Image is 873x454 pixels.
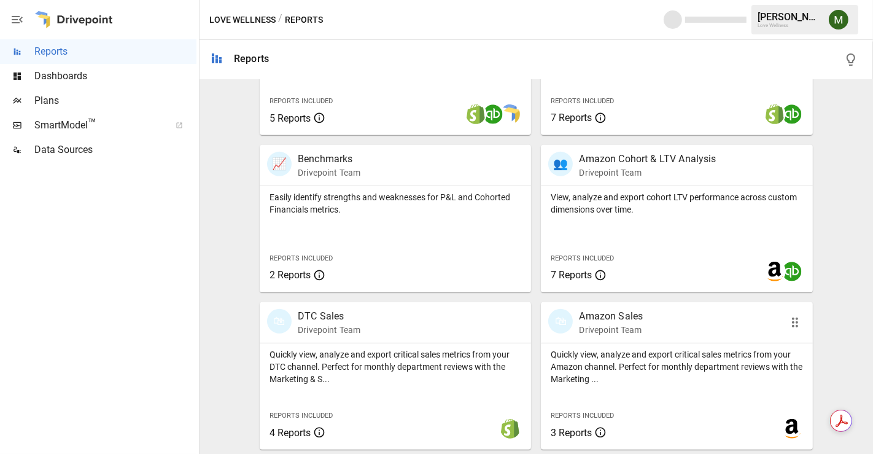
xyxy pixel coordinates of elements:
span: Plans [34,93,196,108]
p: Drivepoint Team [298,324,360,336]
div: 📈 [267,152,292,176]
img: quickbooks [782,104,802,124]
span: Reports Included [551,254,614,262]
p: Amazon Sales [579,309,643,324]
p: Easily identify strengths and weaknesses for P&L and Cohorted Financials metrics. [270,191,521,216]
span: Reports Included [551,97,614,105]
img: shopify [765,104,785,124]
span: 5 Reports [270,112,311,124]
span: 7 Reports [551,269,592,281]
span: ™ [88,116,96,131]
span: Reports Included [270,254,333,262]
p: Drivepoint Team [298,166,360,179]
img: amazon [782,419,802,439]
span: 4 Reports [270,427,311,439]
span: 3 Reports [551,427,592,439]
span: SmartModel [34,118,162,133]
span: Reports Included [270,412,333,420]
img: quickbooks [483,104,503,124]
img: shopify [500,419,520,439]
button: Love Wellness [209,12,276,28]
span: Reports Included [270,97,333,105]
span: 7 Reports [551,112,592,123]
button: Meredith Lacasse [821,2,856,37]
img: smart model [500,104,520,124]
img: quickbooks [782,262,802,281]
div: 👥 [548,152,573,176]
img: Meredith Lacasse [829,10,848,29]
div: Love Wellness [758,23,821,28]
span: Dashboards [34,69,196,84]
span: 2 Reports [270,269,311,281]
p: View, analyze and export cohort LTV performance across custom dimensions over time. [551,191,802,216]
span: Reports Included [551,412,614,420]
p: Quickly view, analyze and export critical sales metrics from your DTC channel. Perfect for monthl... [270,348,521,385]
img: shopify [466,104,486,124]
div: [PERSON_NAME] [758,11,821,23]
div: / [278,12,282,28]
div: 🛍 [267,309,292,334]
img: amazon [765,262,785,281]
p: Quickly view, analyze and export critical sales metrics from your Amazon channel. Perfect for mon... [551,348,802,385]
p: Benchmarks [298,152,360,166]
p: DTC Sales [298,309,360,324]
div: Reports [234,53,269,65]
p: Drivepoint Team [579,324,643,336]
p: Drivepoint Team [579,166,716,179]
p: Amazon Cohort & LTV Analysis [579,152,716,166]
div: 🛍 [548,309,573,334]
span: Data Sources [34,143,196,157]
span: Reports [34,44,196,59]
